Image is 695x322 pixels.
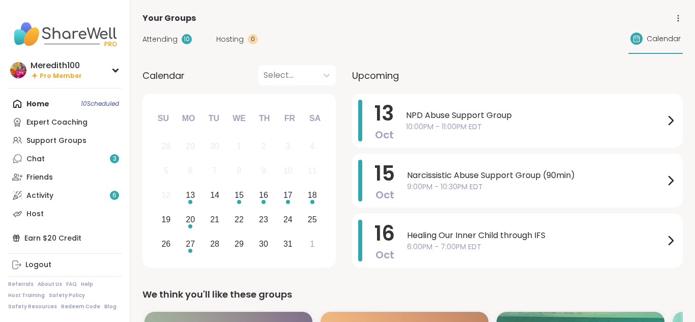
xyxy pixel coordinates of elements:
div: Choose Wednesday, October 29th, 2025 [228,233,250,255]
div: Choose Wednesday, October 22nd, 2025 [228,209,250,230]
div: Not available Thursday, October 9th, 2025 [253,160,275,182]
div: Choose Sunday, October 26th, 2025 [155,233,177,255]
div: 1 [310,237,314,251]
div: Th [253,107,276,130]
a: Host [8,204,122,223]
div: Activity [26,191,53,201]
a: Help [81,281,93,288]
a: Redeem Code [61,303,100,310]
div: Not available Friday, October 3rd, 2025 [277,136,299,158]
div: Not available Sunday, October 12th, 2025 [155,185,177,207]
div: Choose Tuesday, October 28th, 2025 [204,233,226,255]
div: 11 [308,164,317,178]
div: 30 [210,139,219,153]
div: Not available Sunday, October 5th, 2025 [155,160,177,182]
div: Choose Monday, October 20th, 2025 [180,209,201,230]
div: Not available Saturday, October 4th, 2025 [301,136,323,158]
div: Not available Thursday, October 2nd, 2025 [253,136,275,158]
div: 20 [186,213,195,226]
div: 0 [248,34,258,44]
div: 17 [283,188,293,202]
div: Choose Tuesday, October 21st, 2025 [204,209,226,230]
div: 8 [237,164,242,178]
div: 23 [259,213,268,226]
div: Not available Tuesday, September 30th, 2025 [204,136,226,158]
span: 13 [374,99,394,128]
div: 18 [308,188,317,202]
div: 10 [283,164,293,178]
div: Choose Friday, October 31st, 2025 [277,233,299,255]
div: 31 [283,237,293,251]
div: 28 [161,139,170,153]
div: Host [26,209,44,219]
div: 29 [186,139,195,153]
span: NPD Abuse Support Group [406,109,664,122]
div: 9 [261,164,266,178]
span: Healing Our Inner Child through IFS [407,229,664,242]
div: 1 [237,139,242,153]
div: Not available Wednesday, October 1st, 2025 [228,136,250,158]
div: Choose Saturday, October 25th, 2025 [301,209,323,230]
div: 27 [186,237,195,251]
div: Choose Monday, October 27th, 2025 [180,233,201,255]
div: 29 [235,237,244,251]
span: Narcissistic Abuse Support Group (90min) [407,169,664,182]
div: 4 [310,139,314,153]
div: 19 [161,213,170,226]
span: Your Groups [142,12,196,24]
span: 16 [374,219,395,248]
div: Not available Monday, September 29th, 2025 [180,136,201,158]
div: Not available Friday, October 10th, 2025 [277,160,299,182]
a: FAQ [66,281,77,288]
div: Choose Thursday, October 30th, 2025 [253,233,275,255]
div: Support Groups [26,136,86,146]
div: 6 [188,164,193,178]
span: Oct [375,248,394,262]
div: 7 [213,164,217,178]
span: 3 [113,155,117,163]
div: Fr [278,107,301,130]
span: Oct [375,128,394,142]
div: Sa [304,107,326,130]
div: 28 [210,237,219,251]
a: Chat3 [8,150,122,168]
span: Attending [142,34,178,45]
div: 2 [261,139,266,153]
div: Not available Monday, October 6th, 2025 [180,160,201,182]
div: Not available Sunday, September 28th, 2025 [155,136,177,158]
div: 21 [210,213,219,226]
div: Not available Tuesday, October 7th, 2025 [204,160,226,182]
div: Choose Tuesday, October 14th, 2025 [204,185,226,207]
a: Support Groups [8,131,122,150]
span: 9:00PM - 10:30PM EDT [407,182,664,192]
span: Oct [375,188,394,202]
div: Expert Coaching [26,118,88,128]
div: Meredith100 [31,60,82,71]
div: 24 [283,213,293,226]
img: ShareWell Nav Logo [8,16,122,52]
span: Calendar [647,34,681,44]
div: Not available Wednesday, October 8th, 2025 [228,160,250,182]
div: Not available Saturday, October 11th, 2025 [301,160,323,182]
div: 25 [308,213,317,226]
span: Upcoming [352,69,399,82]
div: Choose Wednesday, October 15th, 2025 [228,185,250,207]
div: 26 [161,237,170,251]
div: Su [152,107,175,130]
div: 15 [235,188,244,202]
span: 6:00PM - 7:00PM EDT [407,242,664,252]
div: 22 [235,213,244,226]
div: Choose Thursday, October 16th, 2025 [253,185,275,207]
span: 15 [374,159,395,188]
a: Expert Coaching [8,113,122,131]
div: Choose Saturday, November 1st, 2025 [301,233,323,255]
a: Activity6 [8,186,122,204]
div: 10 [182,34,192,44]
span: Pro Member [40,72,82,80]
div: Choose Friday, October 24th, 2025 [277,209,299,230]
a: Blog [104,303,117,310]
div: Choose Sunday, October 19th, 2025 [155,209,177,230]
div: Mo [177,107,199,130]
div: 13 [186,188,195,202]
div: Earn $20 Credit [8,229,122,247]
